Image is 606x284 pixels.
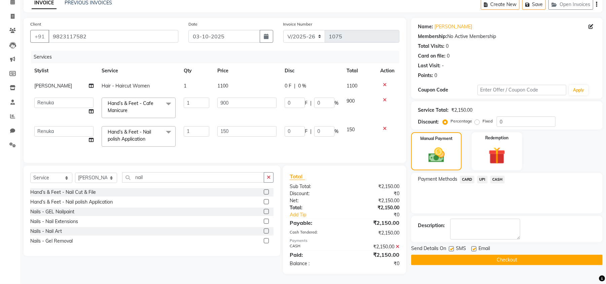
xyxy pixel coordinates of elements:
[217,83,228,89] span: 1100
[34,83,72,89] span: [PERSON_NAME]
[281,63,343,78] th: Disc
[376,63,399,78] th: Action
[285,219,345,227] div: Payable:
[347,98,355,104] span: 900
[310,100,312,107] span: |
[285,82,291,90] span: 0 F
[355,211,404,218] div: ₹0
[345,183,404,190] div: ₹2,150.00
[285,229,345,237] div: Cash Tendered:
[213,63,281,78] th: Price
[446,43,449,50] div: 0
[345,251,404,259] div: ₹2,150.00
[285,260,345,267] div: Balance :
[102,83,150,89] span: Hair - Haircut Women
[569,85,588,95] button: Apply
[30,238,73,245] div: Nails - Gel Removal
[285,190,345,197] div: Discount:
[447,52,450,60] div: 0
[285,197,345,204] div: Net:
[30,63,98,78] th: Stylist
[285,251,345,259] div: Paid:
[483,118,493,124] label: Fixed
[345,260,404,267] div: ₹0
[305,128,308,135] span: F
[343,63,376,78] th: Total
[451,118,472,124] label: Percentage
[460,176,474,183] span: CARD
[285,211,355,218] a: Add Tip
[434,72,437,79] div: 0
[345,219,404,227] div: ₹2,150.00
[411,255,603,265] button: Checkout
[418,107,449,114] div: Service Total:
[485,135,508,141] label: Redemption
[345,190,404,197] div: ₹0
[418,62,440,69] div: Last Visit:
[285,243,345,250] div: CASH
[108,100,153,113] span: Hand’s & Feet - Cafe Manicure
[490,176,505,183] span: CASH
[145,136,148,142] a: x
[442,62,444,69] div: -
[418,72,433,79] div: Points:
[345,204,404,211] div: ₹2,150.00
[30,21,41,27] label: Client
[451,107,472,114] div: ₹2,150.00
[477,176,488,183] span: UPI
[128,107,131,113] a: x
[418,33,447,40] div: Membership:
[98,63,180,78] th: Service
[290,238,399,244] div: Payments
[184,83,186,89] span: 1
[418,23,433,30] div: Name:
[434,23,472,30] a: [PERSON_NAME]
[456,245,466,253] span: SMS
[122,172,264,183] input: Search or Scan
[334,100,338,107] span: %
[298,82,306,90] span: 0 %
[30,208,74,215] div: Nails - GEL Nailpaint
[180,63,213,78] th: Qty
[345,243,404,250] div: ₹2,150.00
[48,30,178,43] input: Search by Name/Mobile/Email/Code
[477,85,566,95] input: Enter Offer / Coupon Code
[347,127,355,133] span: 150
[31,51,404,63] div: Services
[418,43,444,50] div: Total Visits:
[30,218,78,225] div: Nails - Nail Extensions
[188,21,198,27] label: Date
[283,21,313,27] label: Invoice Number
[310,128,312,135] span: |
[285,204,345,211] div: Total:
[411,245,446,253] span: Send Details On
[30,30,49,43] button: +91
[30,228,62,235] div: Nails - Nail Art
[478,245,490,253] span: Email
[423,146,450,165] img: _cash.svg
[418,176,457,183] span: Payment Methods
[418,86,477,94] div: Coupon Code
[418,222,445,229] div: Description:
[108,129,151,142] span: Hand’s & Feet - Nail polish Application
[30,199,113,206] div: Hand’s & Feet - Nail polish Application
[334,128,338,135] span: %
[294,82,295,90] span: |
[285,183,345,190] div: Sub Total:
[345,229,404,237] div: ₹2,150.00
[345,197,404,204] div: ₹2,150.00
[305,100,308,107] span: F
[483,145,511,166] img: _gift.svg
[290,173,305,180] span: Total
[418,52,445,60] div: Card on file:
[347,83,357,89] span: 1100
[418,33,596,40] div: No Active Membership
[420,136,453,142] label: Manual Payment
[30,189,96,196] div: Hand’s & Feet - Nail Cut & File
[418,118,439,126] div: Discount:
